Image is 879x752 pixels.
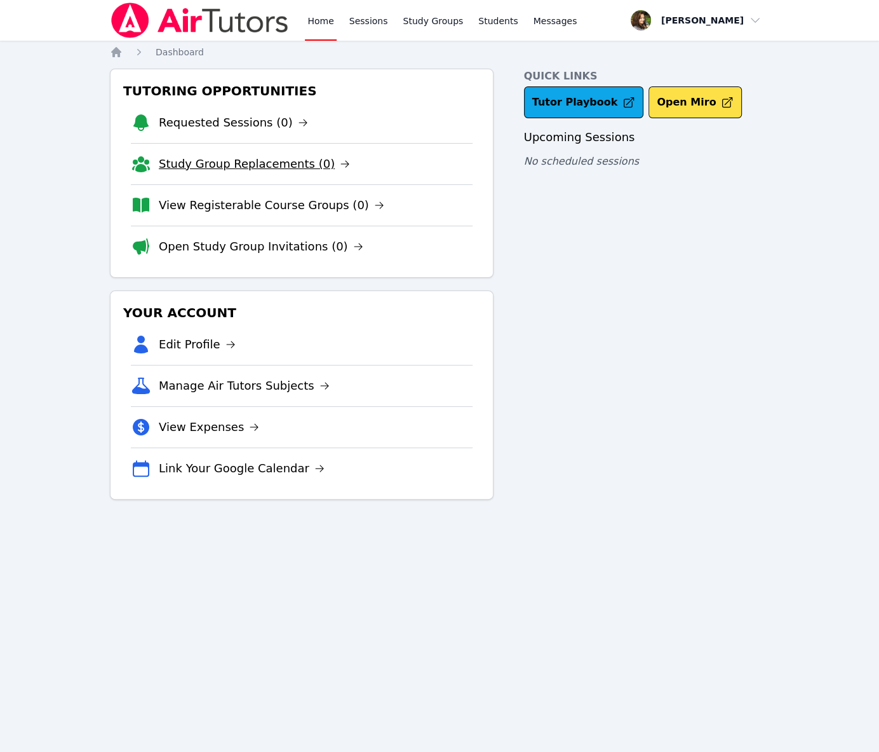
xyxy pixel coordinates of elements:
a: Tutor Playbook [524,86,644,118]
a: Link Your Google Calendar [159,460,325,477]
h3: Tutoring Opportunities [121,79,483,102]
h4: Quick Links [524,69,769,84]
a: View Registerable Course Groups (0) [159,196,384,214]
a: View Expenses [159,418,259,436]
span: Messages [533,15,577,27]
span: Dashboard [156,47,204,57]
a: Requested Sessions (0) [159,114,308,132]
button: Open Miro [648,86,742,118]
span: No scheduled sessions [524,155,639,167]
a: Dashboard [156,46,204,58]
nav: Breadcrumb [110,46,769,58]
a: Manage Air Tutors Subjects [159,377,330,395]
img: Air Tutors [110,3,290,38]
a: Open Study Group Invitations (0) [159,238,363,256]
a: Edit Profile [159,336,236,353]
a: Study Group Replacements (0) [159,155,350,173]
h3: Upcoming Sessions [524,128,769,146]
h3: Your Account [121,301,483,324]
